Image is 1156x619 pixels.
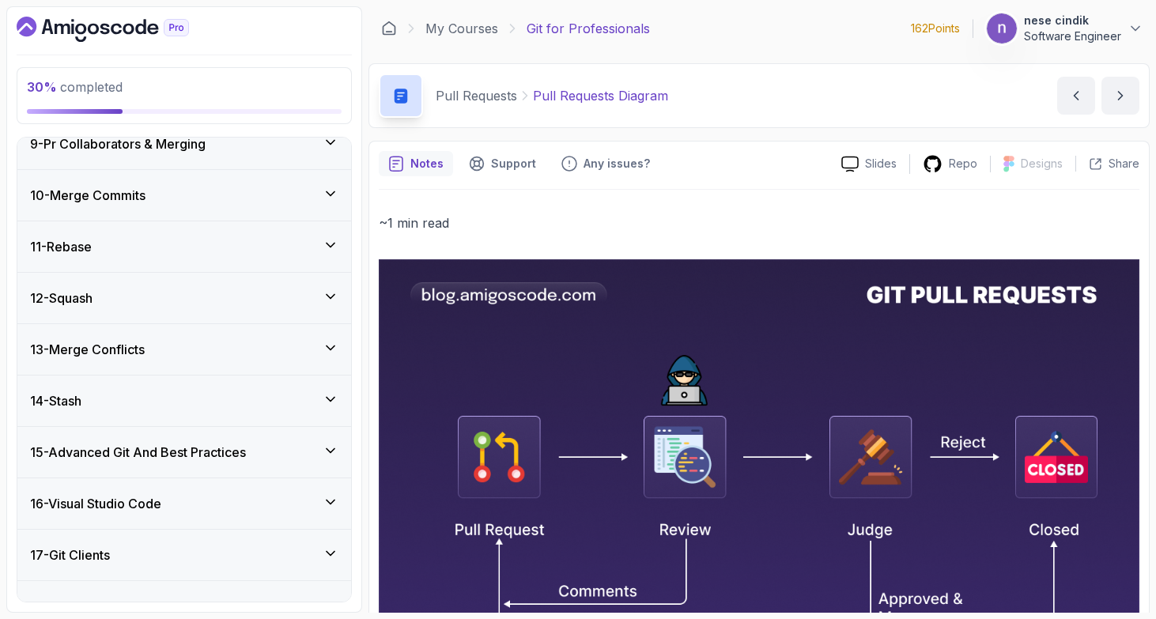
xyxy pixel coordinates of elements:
button: Feedback button [552,151,659,176]
h3: 15 - Advanced Git And Best Practices [30,443,246,462]
p: Slides [865,156,897,172]
button: 16-Visual Studio Code [17,478,351,529]
p: Pull Requests Diagram [533,86,668,105]
h3: 9 - Pr Collaborators & Merging [30,134,206,153]
p: Notes [410,156,444,172]
h3: 18 - Open Source And Collaboration [30,597,240,616]
a: Dashboard [17,17,225,42]
p: Git for Professionals [527,19,650,38]
span: completed [27,79,123,95]
button: 10-Merge Commits [17,170,351,221]
button: next content [1101,77,1139,115]
a: Slides [829,156,909,172]
h3: 10 - Merge Commits [30,186,145,205]
p: Any issues? [584,156,650,172]
button: notes button [379,151,453,176]
h3: 14 - Stash [30,391,81,410]
h3: 17 - Git Clients [30,545,110,564]
button: 14-Stash [17,376,351,426]
a: Repo [910,154,990,174]
p: ~1 min read [379,212,1139,234]
button: Share [1075,156,1139,172]
h3: 11 - Rebase [30,237,92,256]
p: Share [1109,156,1139,172]
button: user profile imagenese cindikSoftware Engineer [986,13,1143,44]
h3: 13 - Merge Conflicts [30,340,145,359]
button: 9-Pr Collaborators & Merging [17,119,351,169]
button: previous content [1057,77,1095,115]
a: My Courses [425,19,498,38]
p: Repo [949,156,977,172]
button: 17-Git Clients [17,530,351,580]
p: Support [491,156,536,172]
img: user profile image [987,13,1017,43]
p: 162 Points [911,21,960,36]
h3: 12 - Squash [30,289,93,308]
button: 13-Merge Conflicts [17,324,351,375]
button: 12-Squash [17,273,351,323]
p: Pull Requests [436,86,517,105]
span: 30 % [27,79,57,95]
p: Software Engineer [1024,28,1121,44]
button: Support button [459,151,546,176]
button: 15-Advanced Git And Best Practices [17,427,351,477]
a: Dashboard [381,21,397,36]
button: 11-Rebase [17,221,351,272]
p: nese cindik [1024,13,1121,28]
h3: 16 - Visual Studio Code [30,494,161,513]
p: Designs [1021,156,1063,172]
